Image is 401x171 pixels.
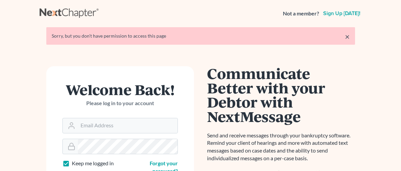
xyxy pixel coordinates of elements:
[72,160,114,167] label: Keep me logged in
[78,118,178,133] input: Email Address
[322,11,362,16] a: Sign up [DATE]!
[62,99,178,107] p: Please log in to your account
[207,66,355,124] h1: Communicate Better with your Debtor with NextMessage
[283,10,319,17] strong: Not a member?
[207,132,355,162] p: Send and receive messages through your bankruptcy software. Remind your client of hearings and mo...
[62,82,178,97] h1: Welcome Back!
[345,33,350,41] a: ×
[52,33,350,39] div: Sorry, but you don't have permission to access this page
